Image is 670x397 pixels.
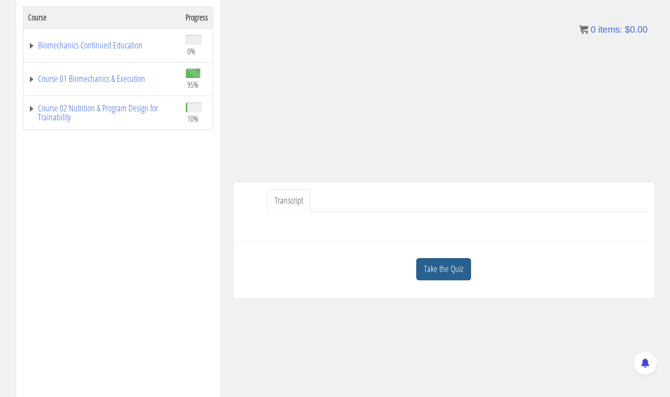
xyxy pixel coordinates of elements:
[28,41,176,50] a: Biomechanics Continued Education
[267,189,310,212] a: Transcript
[181,6,213,28] th: Progress
[187,80,199,90] span: 95%
[625,24,630,34] span: $
[416,258,471,280] a: Take the Quiz
[579,24,647,34] a: 0 items: $0.00
[625,24,647,34] bdi: 0.00
[590,24,595,34] span: 0
[28,74,176,83] a: Course 01 Biomechanics & Execution
[28,104,176,122] a: Course 02 Nutrition & Program Design for Trainability
[598,24,622,34] span: items:
[579,25,588,34] img: icon11.png
[23,6,181,28] th: Course
[187,46,195,56] span: 0%
[187,114,199,124] span: 10%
